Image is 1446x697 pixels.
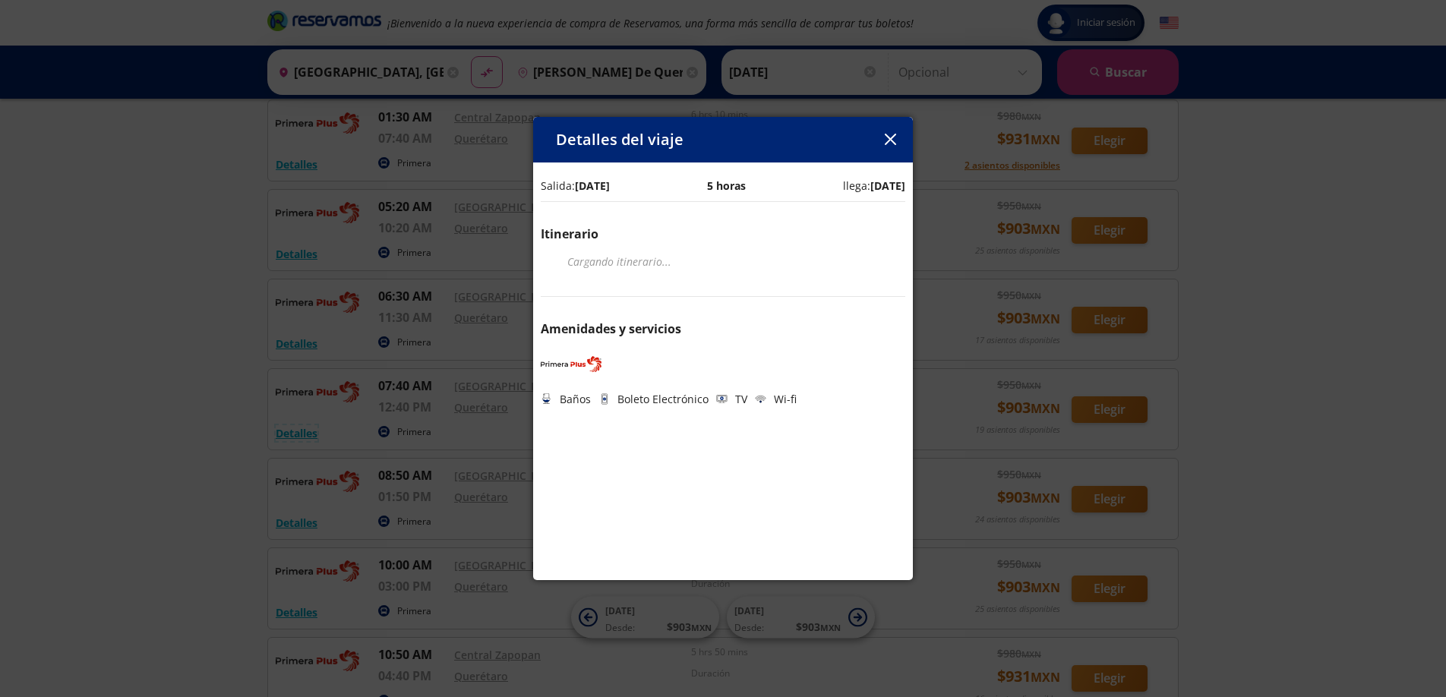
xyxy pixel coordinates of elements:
[735,391,747,407] p: TV
[870,178,905,193] b: [DATE]
[843,178,905,194] p: llega:
[567,254,671,269] em: Cargando itinerario ...
[560,391,591,407] p: Baños
[556,128,684,151] p: Detalles del viaje
[541,178,610,194] p: Salida:
[707,178,746,194] p: 5 horas
[541,353,601,376] img: PRIMERA PLUS
[575,178,610,193] b: [DATE]
[617,391,709,407] p: Boleto Electrónico
[541,225,905,243] p: Itinerario
[774,391,797,407] p: Wi-fi
[541,320,905,338] p: Amenidades y servicios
